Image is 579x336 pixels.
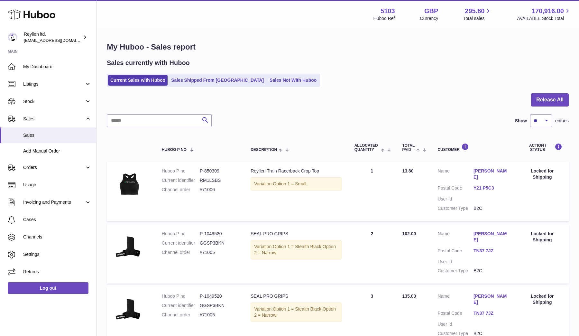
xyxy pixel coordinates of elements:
span: Channels [23,234,91,240]
dd: GGSP3BKN [200,303,238,309]
a: [PERSON_NAME] [473,231,510,243]
div: Reyllen Train Racerback Crop Top [251,168,342,174]
span: Total sales [463,15,492,22]
img: 51031751296712.jpg [113,293,145,325]
img: reyllen@reyllen.com [8,33,17,42]
dt: Customer Type [437,205,473,211]
dd: P-1049520 [200,293,238,299]
span: 102.00 [402,231,416,236]
dd: RM1LSBS [200,177,238,183]
span: Sales [23,116,85,122]
dd: B2C [473,205,510,211]
div: SEAL PRO GRIPS [251,293,342,299]
a: 295.80 Total sales [463,7,492,22]
span: AVAILABLE Stock Total [517,15,571,22]
span: Settings [23,251,91,257]
dt: Customer Type [437,268,473,274]
img: 51031697720917.jpg [113,168,145,200]
dt: Channel order [162,312,200,318]
div: Locked for Shipping [522,231,562,243]
h2: Sales currently with Huboo [107,59,190,67]
span: Description [251,148,277,152]
dd: B2C [473,268,510,274]
span: Option 1 = Small; [273,181,308,186]
dt: Current identifier [162,177,200,183]
div: Locked for Shipping [522,168,562,180]
span: 135.00 [402,294,416,299]
a: TN37 7JZ [473,248,510,254]
span: entries [555,118,569,124]
strong: GBP [424,7,438,15]
dt: Name [437,168,473,182]
div: Variation: [251,303,342,322]
dt: Huboo P no [162,231,200,237]
span: Sales [23,132,91,138]
span: Invoicing and Payments [23,199,85,205]
dt: User Id [437,196,473,202]
div: Customer [437,143,509,152]
span: Huboo P no [162,148,187,152]
dd: #71006 [200,187,238,193]
h1: My Huboo - Sales report [107,42,569,52]
div: Reyllen ltd. [24,31,82,43]
span: Add Manual Order [23,148,91,154]
dt: Postal Code [437,310,473,318]
span: 13.80 [402,168,413,173]
span: My Dashboard [23,64,91,70]
dd: #71005 [200,312,238,318]
button: Release All [531,93,569,107]
a: TN37 7JZ [473,310,510,316]
a: Y21 P5C3 [473,185,510,191]
dt: User Id [437,321,473,327]
dd: #71005 [200,249,238,256]
dt: Current identifier [162,303,200,309]
span: 295.80 [465,7,484,15]
span: Option 1 = Stealth Black; [273,244,322,249]
a: Current Sales with Huboo [108,75,168,86]
dt: Huboo P no [162,168,200,174]
span: Option 1 = Stealth Black; [273,306,322,312]
span: Usage [23,182,91,188]
dt: Name [437,231,473,245]
span: Returns [23,269,91,275]
a: Log out [8,282,88,294]
a: [PERSON_NAME] [473,293,510,305]
img: 51031751296712.jpg [113,231,145,263]
dd: P-1049520 [200,231,238,237]
span: Total paid [402,144,415,152]
a: 170,916.00 AVAILABLE Stock Total [517,7,571,22]
dt: Channel order [162,187,200,193]
span: Option 2 = Narrow; [254,244,336,255]
span: [EMAIL_ADDRESS][DOMAIN_NAME] [24,38,95,43]
div: Huboo Ref [373,15,395,22]
span: Orders [23,164,85,171]
dd: P-850309 [200,168,238,174]
dt: Huboo P no [162,293,200,299]
td: 2 [348,224,396,284]
span: ALLOCATED Quantity [354,144,379,152]
span: 170,916.00 [532,7,564,15]
span: Stock [23,98,85,105]
a: Sales Not With Huboo [267,75,319,86]
dt: Postal Code [437,185,473,193]
td: 1 [348,162,396,221]
label: Show [515,118,527,124]
div: Currency [420,15,438,22]
div: SEAL PRO GRIPS [251,231,342,237]
dt: Channel order [162,249,200,256]
div: Action / Status [522,143,562,152]
dd: GGSP3BKN [200,240,238,246]
div: Variation: [251,177,342,191]
span: Cases [23,217,91,223]
dt: User Id [437,259,473,265]
strong: 5103 [381,7,395,15]
dt: Postal Code [437,248,473,256]
span: Listings [23,81,85,87]
dt: Current identifier [162,240,200,246]
a: Sales Shipped From [GEOGRAPHIC_DATA] [169,75,266,86]
dt: Name [437,293,473,307]
div: Variation: [251,240,342,259]
a: [PERSON_NAME] [473,168,510,180]
div: Locked for Shipping [522,293,562,305]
